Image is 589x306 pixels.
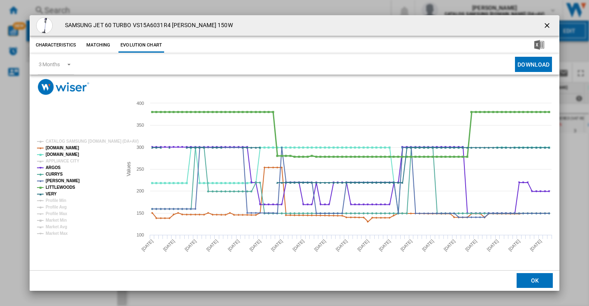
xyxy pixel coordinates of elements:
[36,17,53,34] img: 4030674_R_Z001A
[378,239,391,252] tspan: [DATE]
[162,239,176,252] tspan: [DATE]
[46,211,67,216] tspan: Profile Max
[486,239,499,252] tspan: [DATE]
[46,159,79,163] tspan: APPLIANCE CITY
[270,239,283,252] tspan: [DATE]
[39,61,60,67] div: 3 Months
[421,239,434,252] tspan: [DATE]
[46,218,67,223] tspan: Market Min
[227,239,240,252] tspan: [DATE]
[46,185,75,190] tspan: LITTLEWOODS
[292,239,305,252] tspan: [DATE]
[335,239,348,252] tspan: [DATE]
[46,225,67,229] tspan: Market Avg
[137,123,144,128] tspan: 350
[248,239,262,252] tspan: [DATE]
[38,79,89,95] img: logo_wiser_300x94.png
[118,38,164,53] button: Evolution chart
[46,192,57,196] tspan: VERY
[517,273,553,288] button: OK
[126,162,132,176] tspan: Values
[34,38,79,53] button: Characteristics
[183,239,197,252] tspan: [DATE]
[540,17,556,34] button: getI18NText('BUTTONS.CLOSE_DIALOG')
[137,167,144,172] tspan: 250
[46,146,79,150] tspan: [DOMAIN_NAME]
[46,139,139,144] tspan: CATALOG SAMSUNG [DOMAIN_NAME] (DA+AV)
[137,232,144,237] tspan: 100
[443,239,456,252] tspan: [DATE]
[399,239,413,252] tspan: [DATE]
[521,38,557,53] button: Download in Excel
[356,239,370,252] tspan: [DATE]
[464,239,478,252] tspan: [DATE]
[515,57,552,72] button: Download
[30,15,560,291] md-dialog: Product popup
[137,145,144,150] tspan: 300
[46,198,66,203] tspan: Profile Min
[46,165,61,170] tspan: ARGOS
[137,188,144,193] tspan: 200
[313,239,327,252] tspan: [DATE]
[529,239,543,252] tspan: [DATE]
[507,239,521,252] tspan: [DATE]
[46,172,63,176] tspan: CURRYS
[46,178,80,183] tspan: [PERSON_NAME]
[205,239,219,252] tspan: [DATE]
[46,205,67,209] tspan: Profile Avg
[534,40,544,50] img: excel-24x24.png
[137,211,144,216] tspan: 150
[543,21,553,31] ng-md-icon: getI18NText('BUTTONS.CLOSE_DIALOG')
[46,152,79,157] tspan: [DOMAIN_NAME]
[61,21,233,30] h4: SAMSUNG JET 60 TURBO VS15A6031R4 [PERSON_NAME] 150W
[137,101,144,106] tspan: 400
[140,239,154,252] tspan: [DATE]
[46,231,68,236] tspan: Market Max
[80,38,116,53] button: Matching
